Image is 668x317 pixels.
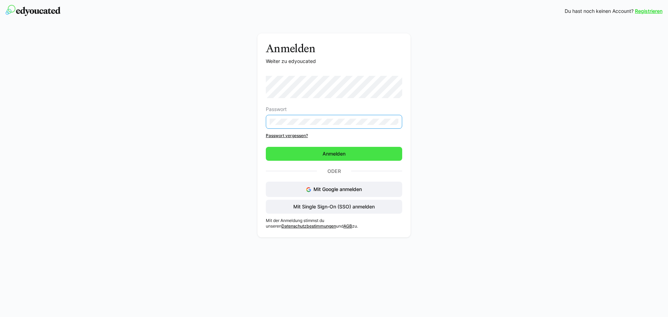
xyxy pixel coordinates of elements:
a: Registrieren [635,8,662,15]
img: edyoucated [6,5,61,16]
span: Mit Single Sign-On (SSO) anmelden [292,203,376,210]
span: Du hast noch keinen Account? [565,8,634,15]
span: Mit Google anmelden [313,186,362,192]
span: Passwort [266,106,287,112]
button: Mit Single Sign-On (SSO) anmelden [266,200,402,214]
a: Passwort vergessen? [266,133,402,138]
button: Anmelden [266,147,402,161]
p: Mit der Anmeldung stimmst du unseren und zu. [266,218,402,229]
a: Datenschutzbestimmungen [281,223,336,229]
h3: Anmelden [266,42,402,55]
button: Mit Google anmelden [266,182,402,197]
a: AGB [343,223,352,229]
p: Weiter zu edyoucated [266,58,402,65]
p: Oder [317,166,351,176]
span: Anmelden [321,150,347,157]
